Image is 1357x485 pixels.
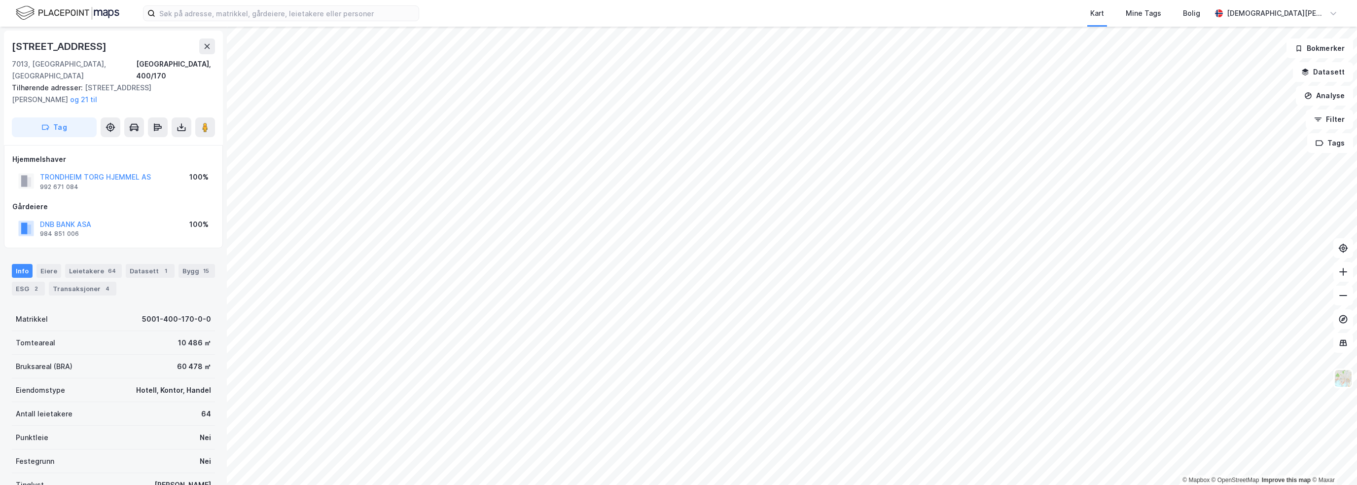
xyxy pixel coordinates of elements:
div: 984 851 006 [40,230,79,238]
div: Gårdeiere [12,201,214,213]
div: Nei [200,455,211,467]
div: Datasett [126,264,175,278]
button: Datasett [1293,62,1353,82]
div: 64 [106,266,118,276]
div: 992 671 084 [40,183,78,191]
div: Nei [200,432,211,444]
div: Info [12,264,33,278]
div: [STREET_ADDRESS][PERSON_NAME] [12,82,207,106]
a: Improve this map [1262,477,1311,484]
div: Hotell, Kontor, Handel [136,384,211,396]
div: Antall leietakere [16,408,72,420]
div: 5001-400-170-0-0 [142,313,211,325]
div: 7013, [GEOGRAPHIC_DATA], [GEOGRAPHIC_DATA] [12,58,136,82]
iframe: Chat Widget [1308,438,1357,485]
div: Punktleie [16,432,48,444]
div: Bolig [1183,7,1200,19]
div: Kontrollprogram for chat [1308,438,1357,485]
div: Eiendomstype [16,384,65,396]
a: OpenStreetMap [1212,477,1259,484]
div: Bygg [179,264,215,278]
input: Søk på adresse, matrikkel, gårdeiere, leietakere eller personer [155,6,419,21]
div: Festegrunn [16,455,54,467]
div: 100% [189,171,209,183]
div: [DEMOGRAPHIC_DATA][PERSON_NAME] [1227,7,1325,19]
div: 10 486 ㎡ [178,337,211,349]
button: Tags [1307,133,1353,153]
a: Mapbox [1182,477,1210,484]
div: 100% [189,219,209,230]
div: Eiere [36,264,61,278]
div: 1 [161,266,171,276]
div: Transaksjoner [49,282,116,296]
div: Tomteareal [16,337,55,349]
div: Bruksareal (BRA) [16,361,72,373]
div: Hjemmelshaver [12,153,214,165]
div: 64 [201,408,211,420]
div: [GEOGRAPHIC_DATA], 400/170 [136,58,215,82]
img: logo.f888ab2527a4732fd821a326f86c7f29.svg [16,4,119,22]
button: Filter [1306,110,1353,129]
div: ESG [12,282,45,296]
div: 60 478 ㎡ [177,361,211,373]
span: Tilhørende adresser: [12,83,85,92]
div: 15 [201,266,211,276]
div: Kart [1090,7,1104,19]
div: Matrikkel [16,313,48,325]
button: Analyse [1296,86,1353,106]
button: Bokmerker [1286,38,1353,58]
div: Mine Tags [1126,7,1161,19]
button: Tag [12,117,97,137]
div: Leietakere [65,264,122,278]
img: Z [1334,369,1353,388]
div: 4 [103,284,112,294]
div: 2 [31,284,41,294]
div: [STREET_ADDRESS] [12,38,108,54]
